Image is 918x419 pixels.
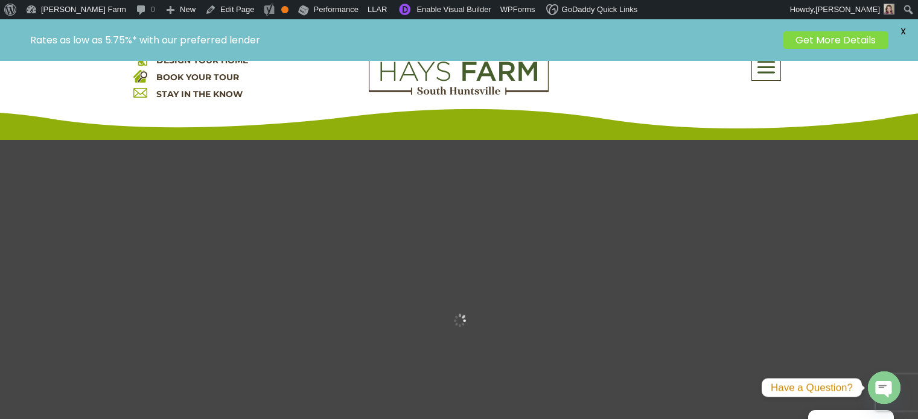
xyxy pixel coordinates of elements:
span: X [894,22,912,40]
a: BOOK YOUR TOUR [156,72,239,83]
span: [PERSON_NAME] [815,5,880,14]
p: Rates as low as 5.75%* with our preferred lender [30,34,777,46]
div: OK [281,6,288,13]
a: STAY IN THE KNOW [156,89,243,99]
a: hays farm homes huntsville development [369,87,549,98]
img: book your home tour [133,69,147,83]
a: Get More Details [783,31,888,49]
img: Logo [369,52,549,95]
